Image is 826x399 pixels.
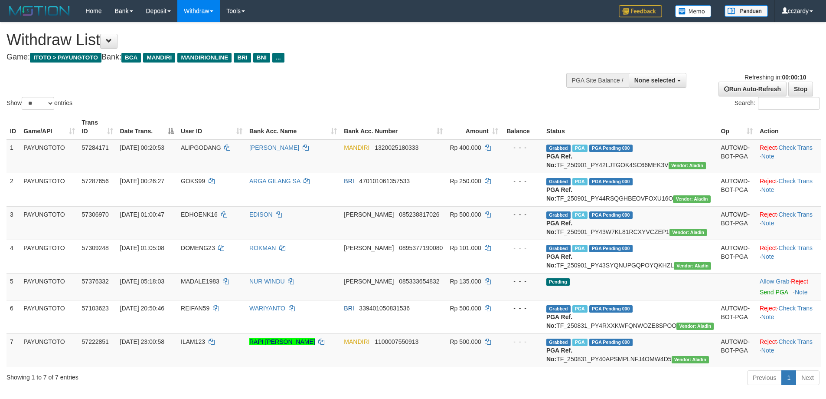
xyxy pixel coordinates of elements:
[505,177,539,185] div: - - -
[761,253,774,260] a: Note
[572,305,588,313] span: Marked by cczsasa
[249,305,285,312] a: WARIYANTO
[375,338,418,345] span: Copy 1100007550913 to clipboard
[779,211,813,218] a: Check Trans
[717,139,756,173] td: AUTOWD-BOT-PGA
[7,173,20,206] td: 2
[779,144,813,151] a: Check Trans
[717,300,756,333] td: AUTOWD-BOT-PGA
[249,144,299,151] a: [PERSON_NAME]
[82,278,109,285] span: 57376332
[7,206,20,240] td: 3
[634,77,676,84] span: None selected
[7,333,20,367] td: 7
[756,240,821,273] td: · ·
[82,338,109,345] span: 57222851
[450,144,481,151] span: Rp 400.000
[246,115,340,139] th: Bank Acc. Name: activate to sort column ascending
[543,115,718,139] th: Status
[779,305,813,312] a: Check Trans
[340,115,446,139] th: Bank Acc. Number: activate to sort column ascending
[375,144,418,151] span: Copy 1320025180333 to clipboard
[7,115,20,139] th: ID
[344,338,369,345] span: MANDIRI
[181,144,221,151] span: ALIPGODANG
[253,53,270,63] span: BNI
[761,347,774,354] a: Note
[177,115,246,139] th: User ID: activate to sort column ascending
[181,338,205,345] span: ILAM123
[546,153,572,168] b: PGA Ref. No:
[344,144,369,151] span: MANDIRI
[543,206,718,240] td: TF_250901_PY43W7KL81RCXYVCZEP1
[717,115,756,139] th: Op: activate to sort column ascending
[543,300,718,333] td: TF_250831_PY4RXXKWFQNWOZE8SPOO
[589,245,633,252] span: PGA Pending
[795,289,808,296] a: Note
[344,178,354,185] span: BRI
[781,370,796,385] a: 1
[7,369,338,382] div: Showing 1 to 7 of 7 entries
[543,240,718,273] td: TF_250901_PY43SYQNUPGQPOYQKHZL
[546,186,572,202] b: PGA Ref. No:
[120,178,164,185] span: [DATE] 00:26:27
[543,173,718,206] td: TF_250901_PY44RSQGHBEOVFOXU16O
[344,305,354,312] span: BRI
[450,278,481,285] span: Rp 135.000
[717,333,756,367] td: AUTOWD-BOT-PGA
[756,300,821,333] td: · ·
[669,229,707,236] span: Vendor URL: https://payment4.1velocity.biz
[7,273,20,300] td: 5
[78,115,117,139] th: Trans ID: activate to sort column ascending
[779,338,813,345] a: Check Trans
[20,273,78,300] td: PAYUNGTOTO
[760,278,789,285] a: Allow Grab
[760,278,791,285] span: ·
[344,244,394,251] span: [PERSON_NAME]
[796,370,819,385] a: Next
[717,173,756,206] td: AUTOWD-BOT-PGA
[450,338,481,345] span: Rp 500.000
[674,262,711,270] span: Vendor URL: https://payment4.1velocity.biz
[546,339,571,346] span: Grabbed
[505,143,539,152] div: - - -
[20,240,78,273] td: PAYUNGTOTO
[181,211,218,218] span: EDHOENK16
[117,115,178,139] th: Date Trans.: activate to sort column descending
[181,244,215,251] span: DOMENG23
[121,53,141,63] span: BCA
[20,139,78,173] td: PAYUNGTOTO
[546,347,572,363] b: PGA Ref. No:
[502,115,543,139] th: Balance
[272,53,284,63] span: ...
[344,278,394,285] span: [PERSON_NAME]
[82,211,109,218] span: 57306970
[543,333,718,367] td: TF_250831_PY40APSMPLNFJ4OMW4D5
[669,162,706,169] span: Vendor URL: https://payment4.1velocity.biz
[120,211,164,218] span: [DATE] 01:00:47
[450,305,481,312] span: Rp 500.000
[589,178,633,185] span: PGA Pending
[572,339,588,346] span: Marked by cczlie
[399,244,443,251] span: Copy 0895377190080 to clipboard
[546,178,571,185] span: Grabbed
[788,82,813,96] a: Stop
[717,240,756,273] td: AUTOWD-BOT-PGA
[782,74,806,81] strong: 00:00:10
[546,278,570,286] span: Pending
[756,206,821,240] td: · ·
[761,313,774,320] a: Note
[758,97,819,110] input: Search:
[760,338,777,345] a: Reject
[546,253,572,269] b: PGA Ref. No:
[399,278,439,285] span: Copy 085333654832 to clipboard
[735,97,819,110] label: Search:
[505,244,539,252] div: - - -
[619,5,662,17] img: Feedback.jpg
[676,323,714,330] span: Vendor URL: https://payment4.1velocity.biz
[505,210,539,219] div: - - -
[760,289,788,296] a: Send PGA
[756,139,821,173] td: · ·
[505,304,539,313] div: - - -
[572,211,588,219] span: Marked by cczlie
